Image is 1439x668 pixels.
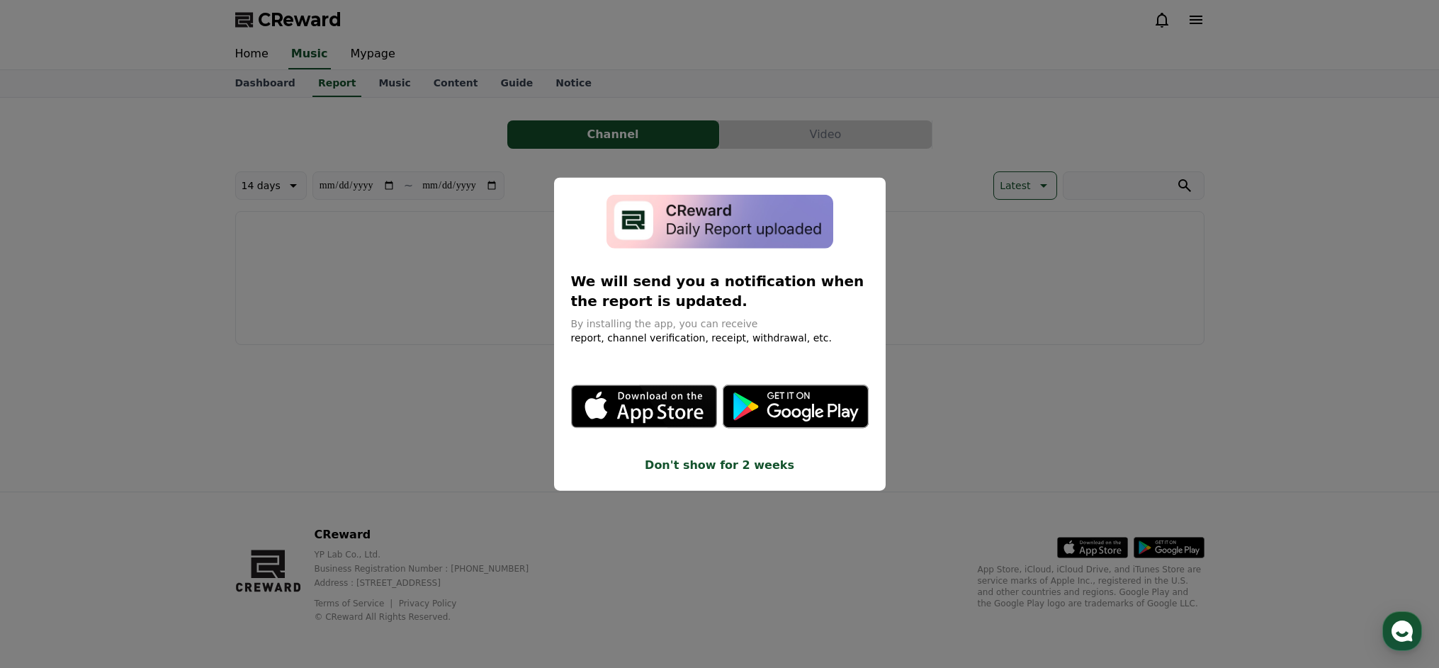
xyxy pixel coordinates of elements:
p: We will send you a notification when the report is updated. [571,271,869,311]
p: report, channel verification, receipt, withdrawal, etc. [571,331,869,345]
div: modal [554,177,886,491]
p: By installing the app, you can receive [571,317,869,331]
img: app-install-modal [606,194,833,249]
button: Don't show for 2 weeks [571,457,869,474]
